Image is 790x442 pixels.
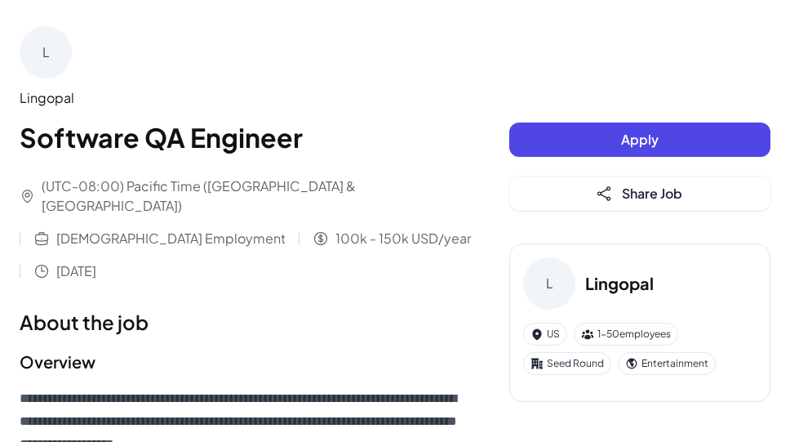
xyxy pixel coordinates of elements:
[20,307,477,337] h1: About the job
[509,123,770,157] button: Apply
[20,118,477,157] h1: Software QA Engineer
[621,131,659,148] span: Apply
[20,88,477,108] div: Lingopal
[20,350,477,374] h2: Overview
[574,323,678,346] div: 1-50 employees
[585,271,654,296] h3: Lingopal
[56,261,96,281] span: [DATE]
[618,352,716,375] div: Entertainment
[42,176,477,216] span: (UTC-08:00) Pacific Time ([GEOGRAPHIC_DATA] & [GEOGRAPHIC_DATA])
[622,185,682,202] span: Share Job
[523,352,611,375] div: Seed Round
[509,176,770,211] button: Share Job
[20,26,72,78] div: L
[56,229,286,248] span: [DEMOGRAPHIC_DATA] Employment
[523,257,575,310] div: L
[523,323,567,346] div: US
[335,229,471,248] span: 100k - 150k USD/year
